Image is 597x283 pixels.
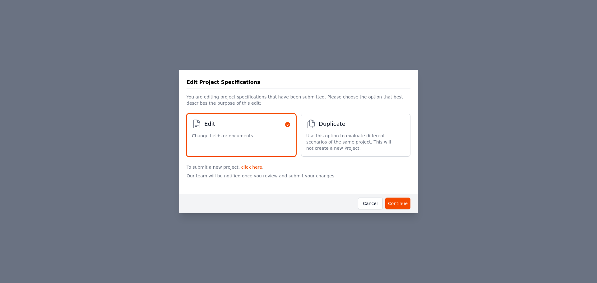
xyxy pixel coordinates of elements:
[187,162,410,170] p: To submit a new project, .
[187,89,410,109] p: You are editing project specifications that have been submitted. Please choose the option that be...
[187,79,260,86] h3: Edit Project Specifications
[204,120,215,128] span: Edit
[358,198,383,209] button: Cancel
[192,133,253,139] span: Change fields or documents
[319,120,345,128] span: Duplicate
[241,165,262,170] a: click here
[187,170,410,189] p: Our team will be notified once you review and submit your changes.
[306,133,399,151] span: Use this option to evaluate different scenarios of the same project. This will not create a new P...
[385,198,410,209] button: Continue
